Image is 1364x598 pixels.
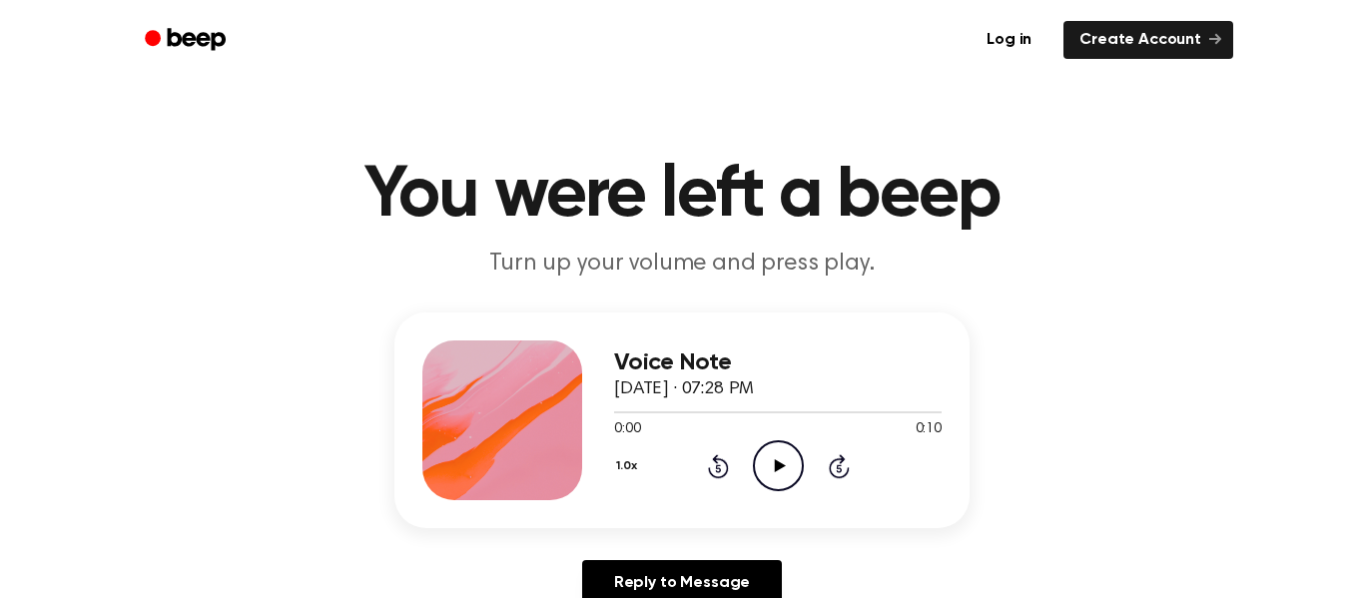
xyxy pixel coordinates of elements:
span: 0:00 [614,419,640,440]
span: [DATE] · 07:28 PM [614,380,754,398]
a: Log in [967,17,1051,63]
a: Beep [131,21,244,60]
button: 1.0x [614,449,644,483]
a: Create Account [1063,21,1233,59]
h3: Voice Note [614,349,942,376]
h1: You were left a beep [171,160,1193,232]
p: Turn up your volume and press play. [299,248,1065,281]
span: 0:10 [916,419,942,440]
